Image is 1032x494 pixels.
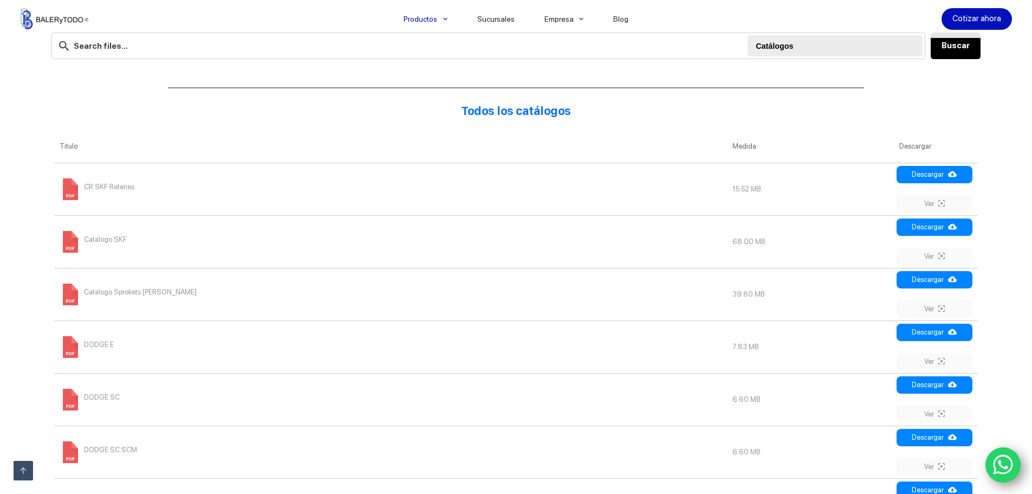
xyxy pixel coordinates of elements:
th: Descargar [894,130,978,163]
td: 7.83 MB [727,320,893,373]
a: Catalogo Sprokets [PERSON_NAME] [60,290,197,298]
img: search-24.svg [57,39,71,53]
th: Medida [727,130,893,163]
a: Descargar [897,271,972,288]
span: CR SKF Retenes [84,178,134,196]
a: Descargar [897,166,972,183]
a: Ir arriba [14,461,33,480]
a: DODGE E [60,342,114,350]
a: Ver [897,353,972,370]
span: DODGE E [84,336,114,354]
span: Catalogo SKF [84,231,127,248]
th: Titulo [54,130,727,163]
a: CR SKF Retenes [60,184,134,193]
a: Descargar [897,219,972,236]
a: WhatsApp [985,447,1021,483]
a: Descargar [897,429,972,446]
a: Ver [897,406,972,423]
span: DODGE SC SCM [84,441,137,459]
td: 6.60 MB [727,373,893,426]
a: DODGE SC [60,395,120,403]
a: Ver [897,300,972,318]
span: DODGE SC [84,389,120,406]
a: Ver [897,195,972,213]
td: 6.60 MB [727,426,893,478]
td: 68.00 MB [727,215,893,268]
td: 39.80 MB [727,268,893,320]
a: Ver [897,248,972,265]
a: Ver [897,458,972,476]
a: Descargar [897,324,972,341]
a: Catalogo SKF [60,237,127,245]
button: Buscar [931,33,981,59]
td: 15.52 MB [727,163,893,215]
img: Balerytodo [21,9,88,29]
input: Search files... [51,33,925,59]
a: Descargar [897,376,972,394]
a: Cotizar ahora [942,8,1012,30]
a: DODGE SC SCM [60,447,137,455]
strong: Todos los catálogos [461,104,571,118]
span: Catalogo Sprokets [PERSON_NAME] [84,284,197,301]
